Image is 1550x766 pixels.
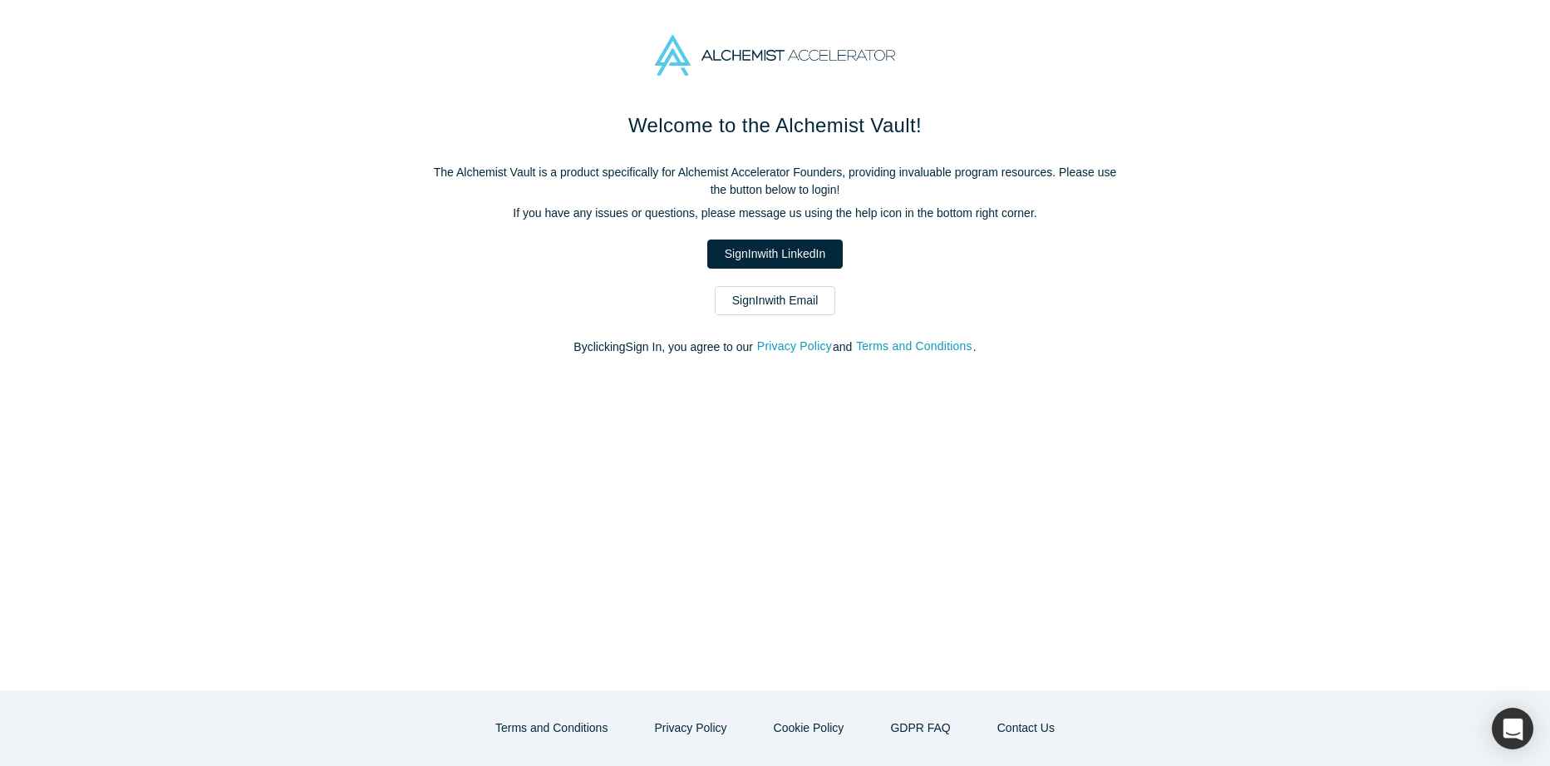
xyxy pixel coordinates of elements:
button: Privacy Policy [637,714,744,743]
a: GDPR FAQ [873,714,967,743]
button: Terms and Conditions [855,337,973,356]
button: Privacy Policy [756,337,833,356]
button: Contact Us [980,714,1072,743]
button: Cookie Policy [756,714,862,743]
img: Alchemist Accelerator Logo [655,35,894,76]
button: Terms and Conditions [478,714,625,743]
a: SignInwith LinkedIn [707,240,843,269]
p: If you have any issues or questions, please message us using the help icon in the bottom right co... [426,205,1124,222]
a: SignInwith Email [715,286,836,315]
p: The Alchemist Vault is a product specifically for Alchemist Accelerator Founders, providing inval... [426,164,1124,199]
h1: Welcome to the Alchemist Vault! [426,111,1124,141]
p: By clicking Sign In , you agree to our and . [426,339,1124,356]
